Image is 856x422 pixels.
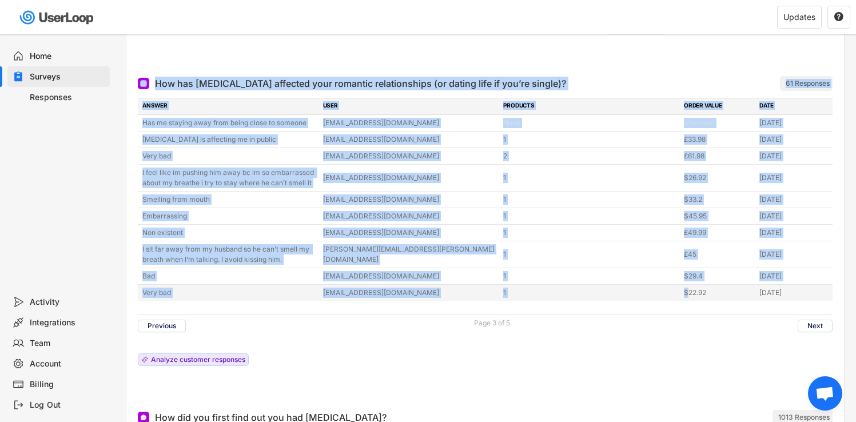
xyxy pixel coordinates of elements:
[323,134,497,145] div: [EMAIL_ADDRESS][DOMAIN_NAME]
[323,151,497,161] div: [EMAIL_ADDRESS][DOMAIN_NAME]
[151,356,245,363] div: Analyze customer responses
[759,288,828,298] div: [DATE]
[786,79,830,88] div: 61 Responses
[684,194,753,205] div: $33.2
[323,271,497,281] div: [EMAIL_ADDRESS][DOMAIN_NAME]
[684,134,753,145] div: £33.98
[503,101,677,112] div: PRODUCTS
[142,118,316,128] div: Has me staying away from being close to someone
[30,400,105,411] div: Log Out
[323,173,497,183] div: [EMAIL_ADDRESS][DOMAIN_NAME]
[142,168,316,188] div: I feel like im pushing him away bc im so embarrassed about my breathe i try to stay where he can’...
[684,288,753,298] div: $22.92
[834,12,844,22] button: 
[30,317,105,328] div: Integrations
[142,211,316,221] div: Embarrassing
[155,77,566,90] div: How has [MEDICAL_DATA] affected your romantic relationships (or dating life if you’re single)?
[759,173,828,183] div: [DATE]
[30,297,105,308] div: Activity
[759,151,828,161] div: [DATE]
[142,101,316,112] div: ANSWER
[323,211,497,221] div: [EMAIL_ADDRESS][DOMAIN_NAME]
[474,320,510,327] div: Page 3 of 5
[323,288,497,298] div: [EMAIL_ADDRESS][DOMAIN_NAME]
[142,134,316,145] div: [MEDICAL_DATA] is affecting me in public
[503,134,677,145] div: 1
[323,101,497,112] div: USER
[323,244,497,265] div: [PERSON_NAME][EMAIL_ADDRESS][PERSON_NAME][DOMAIN_NAME]
[30,379,105,390] div: Billing
[759,271,828,281] div: [DATE]
[759,194,828,205] div: [DATE]
[140,414,147,421] img: Open Ended
[503,249,677,260] div: 1
[684,173,753,183] div: $26.92
[759,249,828,260] div: [DATE]
[323,118,497,128] div: [EMAIL_ADDRESS][DOMAIN_NAME]
[503,271,677,281] div: 1
[323,194,497,205] div: [EMAIL_ADDRESS][DOMAIN_NAME]
[834,11,843,22] text: 
[30,71,105,82] div: Surveys
[778,413,830,422] div: 1013 Responses
[142,151,316,161] div: Very bad
[142,194,316,205] div: Smelling from mouth
[142,271,316,281] div: Bad
[138,320,186,332] button: Previous
[684,249,753,260] div: £45
[684,101,753,112] div: ORDER VALUE
[323,228,497,238] div: [EMAIL_ADDRESS][DOMAIN_NAME]
[759,101,828,112] div: DATE
[503,288,677,298] div: 1
[503,228,677,238] div: 1
[142,288,316,298] div: Very bad
[684,151,753,161] div: £61.98
[759,134,828,145] div: [DATE]
[798,320,833,332] button: Next
[684,211,753,221] div: $45.95
[684,271,753,281] div: $29.4
[140,80,147,87] img: Open Ended
[759,118,828,128] div: [DATE]
[684,228,753,238] div: £49.99
[503,151,677,161] div: 2
[503,173,677,183] div: 1
[503,194,677,205] div: 1
[783,13,815,21] div: Updates
[503,211,677,221] div: 1
[30,92,105,103] div: Responses
[808,376,842,411] div: Open chat
[30,359,105,369] div: Account
[503,118,677,128] div: None
[759,228,828,238] div: [DATE]
[30,51,105,62] div: Home
[17,6,98,29] img: userloop-logo-01.svg
[30,338,105,349] div: Team
[142,228,316,238] div: Non existent
[142,244,316,265] div: I sit far away from my husband so he can’t smell my breath when I’m talking. I avoid kissing him.
[759,211,828,221] div: [DATE]
[684,118,753,128] div: Unknown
